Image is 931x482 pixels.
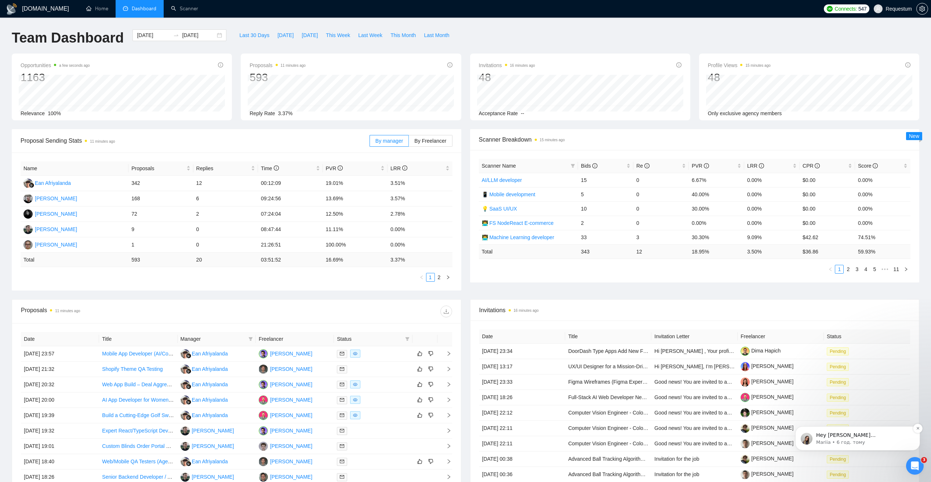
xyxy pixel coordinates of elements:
[259,426,268,435] img: MP
[708,110,782,116] span: Only exclusive agency members
[192,457,228,465] div: Ean Afriyalanda
[35,194,77,202] div: [PERSON_NAME]
[259,395,268,405] img: DB
[181,474,234,479] a: AS[PERSON_NAME]
[479,110,518,116] span: Acceptance Rate
[277,31,294,39] span: [DATE]
[741,363,793,369] a: [PERSON_NAME]
[568,410,716,416] a: Computer Vision Engineer - Color Analysis & Pattern Recognition
[186,399,191,405] img: gigradar-bm.png
[48,110,61,116] span: 100%
[741,470,750,479] img: c1JrBMKs4n6n1XTwr9Ch9l6Wx8P0d_I_SvDLcO1YUT561ZyDL7tww5njnySs8rLO2E
[218,62,223,67] span: info-circle
[741,394,793,400] a: [PERSON_NAME]
[128,161,193,176] th: Proposals
[23,241,77,247] a: IK[PERSON_NAME]
[745,63,770,67] time: 15 minutes ago
[633,173,689,187] td: 0
[858,163,878,169] span: Score
[424,31,449,39] span: Last Month
[827,471,849,479] span: Pending
[250,61,306,70] span: Proposals
[86,6,108,12] a: homeHome
[835,5,857,13] span: Connects:
[182,31,215,39] input: End date
[415,457,424,466] button: like
[193,161,258,176] th: Replies
[181,426,190,435] img: AS
[186,369,191,374] img: gigradar-bm.png
[181,381,228,387] a: EAEan Afriyalanda
[741,408,750,417] img: c12dXCVsaEt05u4M2pOvboy_yaT3A6EMjjPPc8ccitA5K067br3rc8xPLgzNl-zjhw
[259,443,312,449] a: DK[PERSON_NAME]
[17,53,28,65] img: Profile image for Mariia
[417,459,422,464] span: like
[388,176,452,191] td: 3.51%
[708,61,771,70] span: Profile Views
[354,29,386,41] button: Last Week
[21,136,370,145] span: Proposal Sending Stats
[340,428,344,433] span: mail
[921,457,927,463] span: 3
[181,411,190,420] img: EA
[744,173,800,187] td: 0.00%
[428,397,433,403] span: dislike
[482,220,554,226] a: 👨‍💻 FS NodeReact E-commerce
[181,457,190,466] img: EA
[708,70,771,84] div: 48
[181,458,228,464] a: EAEan Afriyalanda
[23,195,77,201] a: VL[PERSON_NAME]
[644,163,650,168] span: info-circle
[323,176,388,191] td: 19.01%
[902,265,910,274] button: right
[568,348,785,354] a: DoorDash Type Apps Add New Features Adding Farmers To Our Restaurants & Grocers Sellers
[426,273,434,281] a: 1
[270,427,312,435] div: [PERSON_NAME]
[417,381,422,387] span: like
[800,173,855,187] td: $0.00
[569,160,577,171] span: filter
[181,380,190,389] img: EA
[568,441,716,446] a: Computer Vision Engineer - Color Analysis & Pattern Recognition
[23,211,77,216] a: AK[PERSON_NAME]
[340,444,344,448] span: mail
[568,425,716,431] a: Computer Vision Engineer - Color Analysis & Pattern Recognition
[916,3,928,15] button: setting
[741,456,793,461] a: [PERSON_NAME]
[11,46,136,70] div: message notification from Mariia, 6 год. тому. Hey andrii.savka@requestum.com, Looks like your Up...
[273,29,298,41] button: [DATE]
[270,457,312,465] div: [PERSON_NAME]
[102,381,246,387] a: Web App Build – Deal Aggregation & Notifications (quotes only)
[417,397,422,403] span: like
[21,70,90,84] div: 1163
[447,62,452,67] span: info-circle
[181,442,190,451] img: AS
[259,350,312,356] a: MP[PERSON_NAME]
[891,265,901,273] a: 11
[340,367,344,371] span: mail
[29,183,34,188] img: gigradar-bm.png
[181,350,228,356] a: EAEan Afriyalanda
[861,265,870,274] li: 4
[390,31,416,39] span: This Month
[906,457,924,475] iframe: Intercom live chat
[181,349,190,358] img: EA
[444,273,452,282] li: Next Page
[592,163,597,168] span: info-circle
[803,163,820,169] span: CPR
[338,165,343,171] span: info-circle
[568,364,728,369] a: UX/UI Designer for a Mission-Driven Wellness Website (Figma Expert)
[510,63,535,67] time: 16 minutes ago
[23,225,33,234] img: AS
[340,398,344,402] span: mail
[521,110,524,116] span: --
[259,411,268,420] img: DB
[827,348,852,354] a: Pending
[90,139,115,143] time: 11 minutes ago
[902,265,910,274] li: Next Page
[428,381,433,387] span: dislike
[239,31,269,39] span: Last 30 Days
[102,443,196,449] a: Custom Blinds Order Portal Development
[281,63,306,67] time: 11 minutes ago
[879,265,891,274] li: Next 5 Pages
